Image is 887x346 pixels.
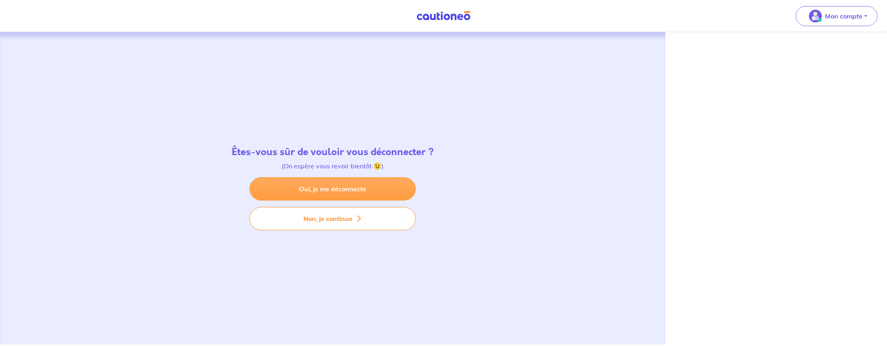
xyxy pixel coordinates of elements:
[232,161,434,171] p: (On espère vous revoir bientôt 😉)
[250,207,416,230] button: Non, je continue
[796,6,877,26] button: illu_account_valid_menu.svgMon compte
[250,177,416,201] a: Oui, je me déconnecte
[809,10,822,23] img: illu_account_valid_menu.svg
[825,11,862,21] p: Mon compte
[413,11,474,21] img: Cautioneo
[232,146,434,158] h4: Êtes-vous sûr de vouloir vous déconnecter ?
